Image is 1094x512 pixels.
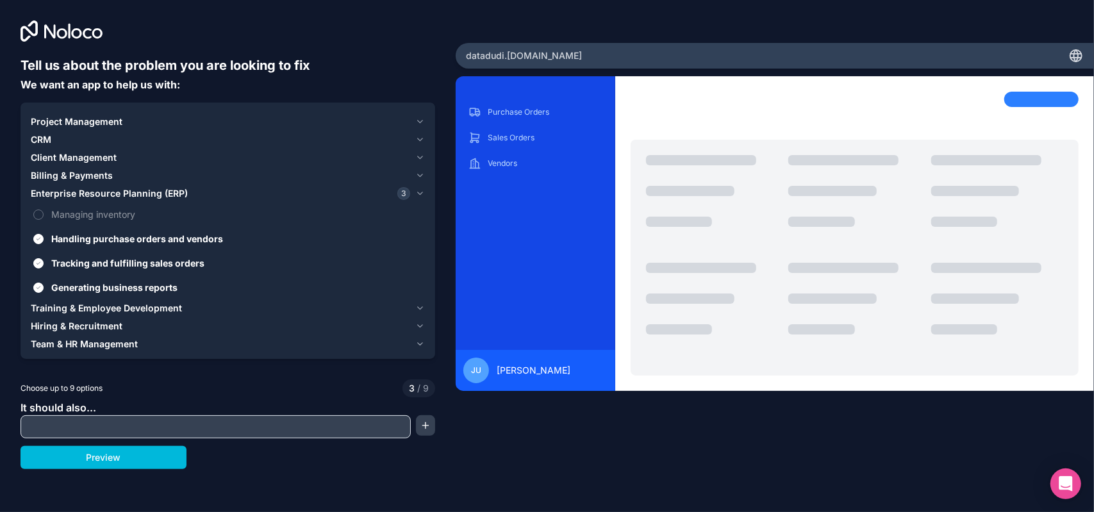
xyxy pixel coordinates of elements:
span: 3 [409,382,415,395]
span: datadudi .[DOMAIN_NAME] [466,49,582,62]
button: Billing & Payments [31,167,425,185]
span: Choose up to 9 options [21,383,103,394]
button: Managing inventory [33,210,44,220]
p: Purchase Orders [488,107,602,117]
span: CRM [31,133,51,146]
div: Open Intercom Messenger [1050,468,1081,499]
button: CRM [31,131,425,149]
button: Handling purchase orders and vendors [33,234,44,244]
span: Generating business reports [51,281,422,294]
span: Managing inventory [51,208,422,221]
button: Training & Employee Development [31,299,425,317]
span: / [417,383,420,393]
button: Tracking and fulfilling sales orders [33,258,44,268]
span: Team & HR Management [31,338,138,351]
span: We want an app to help us with: [21,78,180,91]
span: It should also... [21,401,96,414]
span: Hiring & Recruitment [31,320,122,333]
div: scrollable content [466,102,605,340]
button: Team & HR Management [31,335,425,353]
button: Generating business reports [33,283,44,293]
span: Client Management [31,151,117,164]
button: Hiring & Recruitment [31,317,425,335]
span: JU [471,365,481,376]
span: Handling purchase orders and vendors [51,232,422,245]
span: [PERSON_NAME] [497,364,570,377]
span: Training & Employee Development [31,302,182,315]
div: Enterprise Resource Planning (ERP)3 [31,202,425,299]
p: Sales Orders [488,133,602,143]
button: Client Management [31,149,425,167]
p: Vendors [488,158,602,169]
button: Preview [21,446,186,469]
span: 3 [397,187,410,200]
span: 9 [415,382,429,395]
span: Enterprise Resource Planning (ERP) [31,187,188,200]
h6: Tell us about the problem you are looking to fix [21,56,435,74]
button: Enterprise Resource Planning (ERP)3 [31,185,425,202]
button: Project Management [31,113,425,131]
span: Project Management [31,115,122,128]
span: Tracking and fulfilling sales orders [51,256,422,270]
span: Billing & Payments [31,169,113,182]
